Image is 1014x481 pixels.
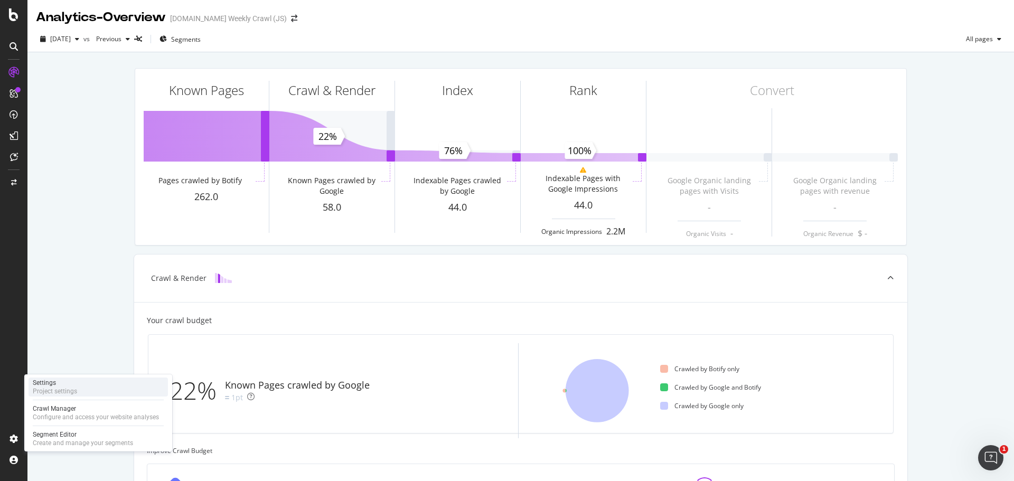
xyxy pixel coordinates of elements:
[231,392,243,403] div: 1pt
[225,396,229,399] img: Equal
[170,373,225,408] div: 22%
[33,387,77,395] div: Project settings
[442,81,473,99] div: Index
[962,31,1006,48] button: All pages
[169,81,244,99] div: Known Pages
[978,445,1003,470] iframe: Intercom live chat
[33,439,133,447] div: Create and manage your segments
[29,378,168,397] a: SettingsProject settings
[215,273,232,283] img: block-icon
[147,446,895,455] div: Improve Crawl Budget
[395,201,520,214] div: 44.0
[158,175,242,186] div: Pages crawled by Botify
[33,413,159,421] div: Configure and access your website analyses
[92,34,121,43] span: Previous
[269,201,395,214] div: 58.0
[170,13,287,24] div: [DOMAIN_NAME] Weekly Crawl (JS)
[410,175,504,196] div: Indexable Pages crawled by Google
[660,364,739,373] div: Crawled by Botify only
[660,383,761,392] div: Crawled by Google and Botify
[284,175,379,196] div: Known Pages crawled by Google
[36,8,166,26] div: Analytics - Overview
[50,34,71,43] span: 2025 Sep. 15th
[225,379,370,392] div: Known Pages crawled by Google
[962,34,993,43] span: All pages
[536,173,630,194] div: Indexable Pages with Google Impressions
[541,227,602,236] div: Organic Impressions
[291,15,297,22] div: arrow-right-arrow-left
[521,199,646,212] div: 44.0
[660,401,744,410] div: Crawled by Google only
[33,404,159,413] div: Crawl Manager
[92,31,134,48] button: Previous
[29,429,168,448] a: Segment EditorCreate and manage your segments
[33,430,133,439] div: Segment Editor
[144,190,269,204] div: 262.0
[33,379,77,387] div: Settings
[151,273,206,284] div: Crawl & Render
[29,403,168,422] a: Crawl ManagerConfigure and access your website analyses
[155,31,205,48] button: Segments
[569,81,597,99] div: Rank
[36,31,83,48] button: [DATE]
[1000,445,1008,454] span: 1
[83,34,92,43] span: vs
[288,81,375,99] div: Crawl & Render
[147,315,212,326] div: Your crawl budget
[171,35,201,44] span: Segments
[606,225,625,238] div: 2.2M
